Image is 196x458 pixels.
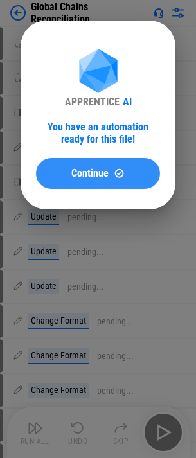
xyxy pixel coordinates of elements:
[36,121,160,145] div: You have an automation ready for this file!
[114,168,125,179] img: Continue
[36,158,160,189] button: ContinueContinue
[73,49,124,96] img: Apprentice AI
[123,96,132,108] div: AI
[71,168,109,179] span: Continue
[65,96,120,108] div: APPRENTICE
